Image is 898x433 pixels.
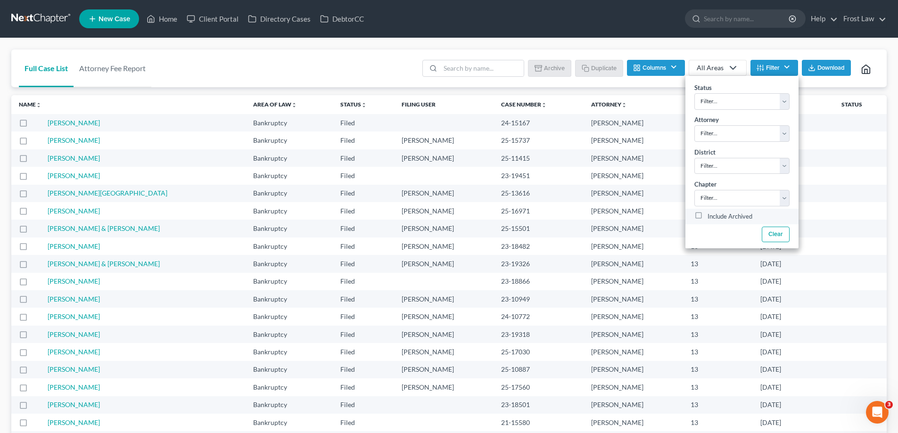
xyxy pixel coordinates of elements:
[694,115,719,125] label: Attorney
[246,202,333,220] td: Bankruptcy
[333,308,394,325] td: Filed
[494,237,584,255] td: 23-18482
[753,396,834,414] td: [DATE]
[333,114,394,131] td: Filed
[246,343,333,360] td: Bankruptcy
[584,396,683,414] td: [PERSON_NAME]
[333,414,394,431] td: Filed
[246,114,333,131] td: Bankruptcy
[246,273,333,290] td: Bankruptcy
[246,308,333,325] td: Bankruptcy
[48,207,100,215] a: [PERSON_NAME]
[806,10,838,27] a: Help
[753,326,834,343] td: [DATE]
[584,202,683,220] td: [PERSON_NAME]
[584,290,683,308] td: [PERSON_NAME]
[704,10,790,27] input: Search by name...
[246,378,333,396] td: Bankruptcy
[48,119,100,127] a: [PERSON_NAME]
[48,348,100,356] a: [PERSON_NAME]
[333,273,394,290] td: Filed
[753,308,834,325] td: [DATE]
[394,185,494,202] td: [PERSON_NAME]
[48,330,100,338] a: [PERSON_NAME]
[591,101,627,108] a: Attorneyunfold_more
[333,185,394,202] td: Filed
[683,343,753,360] td: 13
[584,167,683,184] td: [PERSON_NAME]
[19,49,74,87] a: Full Case List
[333,290,394,308] td: Filed
[584,185,683,202] td: [PERSON_NAME]
[683,114,753,131] td: 13
[694,83,712,93] label: Status
[99,16,130,23] span: New Case
[333,131,394,149] td: Filed
[440,60,524,76] input: Search by name...
[291,102,297,108] i: unfold_more
[494,255,584,272] td: 23-19326
[48,172,100,180] a: [PERSON_NAME]
[584,114,683,131] td: [PERSON_NAME]
[494,414,584,431] td: 21-15580
[253,101,297,108] a: Area of Lawunfold_more
[246,255,333,272] td: Bankruptcy
[394,149,494,167] td: [PERSON_NAME]
[494,273,584,290] td: 23-18866
[333,220,394,237] td: Filed
[683,378,753,396] td: 13
[584,308,683,325] td: [PERSON_NAME]
[333,343,394,360] td: Filed
[494,290,584,308] td: 23-10949
[48,383,100,391] a: [PERSON_NAME]
[394,290,494,308] td: [PERSON_NAME]
[817,64,845,72] span: Download
[494,378,584,396] td: 25-17560
[839,10,886,27] a: Frost Law
[584,378,683,396] td: [PERSON_NAME]
[753,361,834,378] td: [DATE]
[683,290,753,308] td: 13
[494,167,584,184] td: 23-19451
[753,273,834,290] td: [DATE]
[584,149,683,167] td: [PERSON_NAME]
[753,343,834,360] td: [DATE]
[683,273,753,290] td: 13
[584,361,683,378] td: [PERSON_NAME]
[683,326,753,343] td: 13
[761,227,789,242] button: Clear
[333,326,394,343] td: Filed
[694,148,716,157] label: District
[333,361,394,378] td: Filed
[333,396,394,414] td: Filed
[683,185,753,202] td: 13
[394,255,494,272] td: [PERSON_NAME]
[683,202,753,220] td: 13
[48,136,100,144] a: [PERSON_NAME]
[48,154,100,162] a: [PERSON_NAME]
[683,361,753,378] td: 13
[19,101,41,108] a: Nameunfold_more
[753,255,834,272] td: [DATE]
[584,414,683,431] td: [PERSON_NAME]
[683,414,753,431] td: 13
[394,378,494,396] td: [PERSON_NAME]
[394,131,494,149] td: [PERSON_NAME]
[750,60,798,76] button: Filter
[394,308,494,325] td: [PERSON_NAME]
[333,149,394,167] td: Filed
[48,312,100,320] a: [PERSON_NAME]
[541,102,547,108] i: unfold_more
[182,10,243,27] a: Client Portal
[394,343,494,360] td: [PERSON_NAME]
[48,224,160,232] a: [PERSON_NAME] & [PERSON_NAME]
[36,102,41,108] i: unfold_more
[621,102,627,108] i: unfold_more
[333,378,394,396] td: Filed
[866,401,889,424] iframe: Intercom live chat
[584,326,683,343] td: [PERSON_NAME]
[494,343,584,360] td: 25-17030
[494,396,584,414] td: 23-18501
[246,361,333,378] td: Bankruptcy
[246,167,333,184] td: Bankruptcy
